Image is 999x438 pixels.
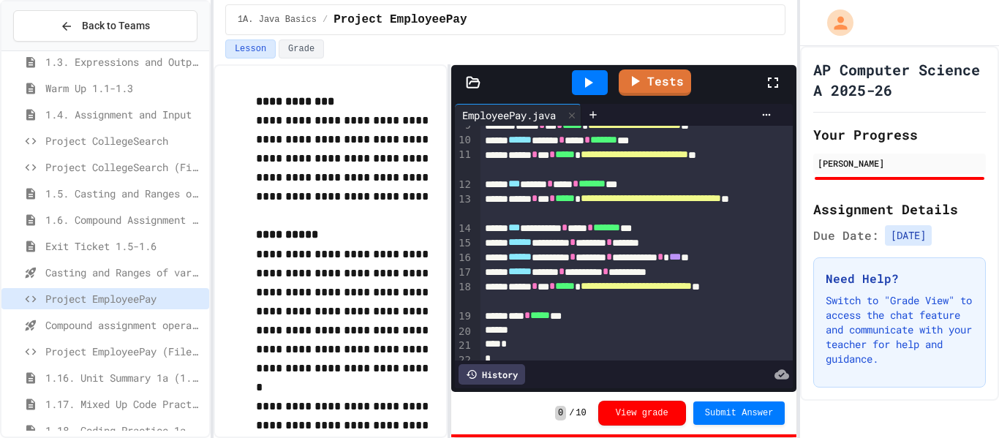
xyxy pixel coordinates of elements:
div: 13 [455,192,473,222]
span: Project EmployeePay [333,11,467,29]
div: 20 [455,325,473,339]
p: Switch to "Grade View" to access the chat feature and communicate with your teacher for help and ... [826,293,973,366]
span: 1.5. Casting and Ranges of Values [45,186,203,201]
div: 15 [455,236,473,251]
a: Tests [619,69,691,96]
div: 10 [455,133,473,148]
div: History [459,364,525,385]
div: 14 [455,222,473,236]
span: Exit Ticket 1.5-1.6 [45,238,203,254]
button: Grade [279,39,324,58]
div: [PERSON_NAME] [818,156,981,170]
button: Back to Teams [13,10,197,42]
span: Due Date: [813,227,879,244]
div: 19 [455,309,473,324]
span: / [323,14,328,26]
div: EmployeePay.java [455,107,563,123]
h1: AP Computer Science A 2025-26 [813,59,986,100]
span: Project EmployeePay (File Input) [45,344,203,359]
span: Warm Up 1.1-1.3 [45,80,203,96]
button: Submit Answer [693,401,785,425]
div: 17 [455,265,473,280]
div: 22 [455,353,473,368]
button: Lesson [225,39,276,58]
span: Back to Teams [82,18,150,34]
span: 10 [576,407,586,419]
h3: Need Help? [826,270,973,287]
span: 1A. Java Basics [238,14,317,26]
div: EmployeePay.java [455,104,581,126]
span: Project EmployeePay [45,291,203,306]
div: My Account [812,6,857,39]
span: 1.16. Unit Summary 1a (1.1-1.6) [45,370,203,385]
div: 12 [455,178,473,192]
div: 21 [455,339,473,353]
button: View grade [598,401,686,426]
span: [DATE] [885,225,932,246]
div: 16 [455,251,473,265]
span: / [569,407,574,419]
div: 9 [455,118,473,133]
span: 1.18. Coding Practice 1a (1.1-1.6) [45,423,203,438]
span: Submit Answer [705,407,774,419]
h2: Assignment Details [813,199,986,219]
span: 0 [555,406,566,420]
span: Casting and Ranges of variables - Quiz [45,265,203,280]
div: 18 [455,280,473,309]
span: 1.17. Mixed Up Code Practice 1.1-1.6 [45,396,203,412]
span: Project CollegeSearch (File Input) [45,159,203,175]
span: Compound assignment operators - Quiz [45,317,203,333]
span: Project CollegeSearch [45,133,203,148]
span: 1.4. Assignment and Input [45,107,203,122]
h2: Your Progress [813,124,986,145]
div: 11 [455,148,473,177]
span: 1.3. Expressions and Output [45,54,203,69]
span: 1.6. Compound Assignment Operators [45,212,203,227]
